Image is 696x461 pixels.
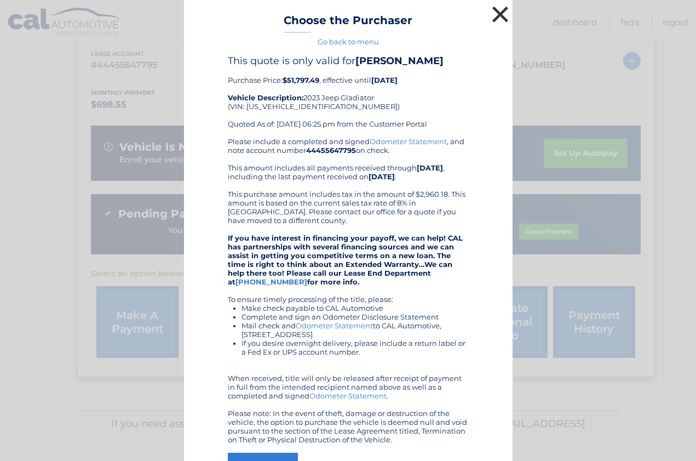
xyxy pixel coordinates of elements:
[228,93,303,102] strong: Vehicle Description:
[355,55,444,67] b: [PERSON_NAME]
[371,76,398,84] b: [DATE]
[228,234,463,286] strong: If you have interest in financing your payoff, we can help! CAL has partnerships with several fin...
[283,76,319,84] b: $51,797.49
[417,163,443,172] b: [DATE]
[235,277,307,286] a: [PHONE_NUMBER]
[241,312,469,321] li: Complete and sign an Odometer Disclosure Statement
[241,304,469,312] li: Make check payable to CAL Automotive
[228,55,469,137] div: Purchase Price: , effective until 2023 Jeep Gladiator (VIN: [US_VEHICLE_IDENTIFICATION_NUMBER]) Q...
[241,321,469,339] li: Mail check and to CAL Automotive, [STREET_ADDRESS]
[306,146,356,155] b: 44455647795
[296,321,373,330] a: Odometer Statement
[309,391,387,400] a: Odometer Statement
[369,172,395,181] b: [DATE]
[228,55,469,67] h4: This quote is only valid for
[284,14,412,33] h3: Choose the Purchaser
[318,37,379,46] a: Go back to menu
[490,3,511,25] button: ×
[241,339,469,356] li: If you desire overnight delivery, please include a return label or a Fed Ex or UPS account number.
[370,137,447,146] a: Odometer Statement
[228,137,469,444] div: Please include a completed and signed , and note account number on check. This amount includes al...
